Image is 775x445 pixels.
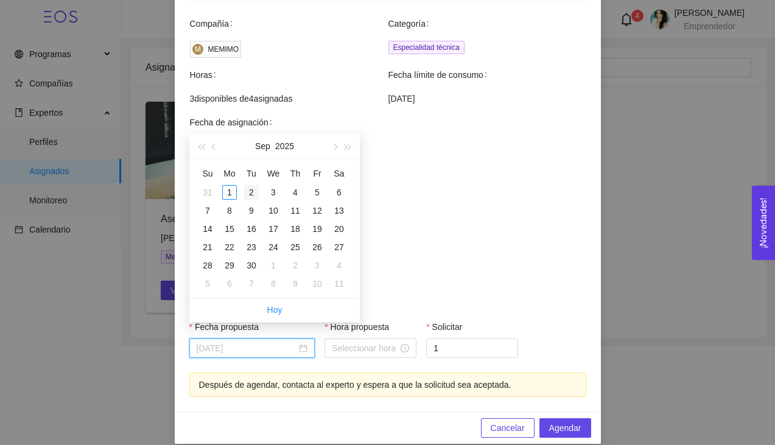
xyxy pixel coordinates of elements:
[284,201,306,220] td: 2025-09-11
[284,275,306,293] td: 2025-10-09
[240,256,262,275] td: 2025-09-30
[306,201,328,220] td: 2025-09-12
[310,185,324,200] div: 5
[244,203,259,218] div: 9
[491,421,525,435] span: Cancelar
[539,418,591,438] button: Agendar
[262,183,284,201] td: 2025-09-03
[549,421,581,435] span: Agendar
[310,276,324,291] div: 10
[306,220,328,238] td: 2025-09-19
[219,238,240,256] td: 2025-09-22
[328,183,350,201] td: 2025-09-06
[189,320,259,334] label: Fecha propuesta
[266,258,281,273] div: 1
[240,201,262,220] td: 2025-09-09
[197,164,219,183] th: Su
[197,201,219,220] td: 2025-09-07
[200,240,215,254] div: 21
[306,183,328,201] td: 2025-09-05
[328,201,350,220] td: 2025-09-13
[199,378,577,391] div: Después de agendar, contacta al experto y espera a que la solicitud sea aceptada.
[266,185,281,200] div: 3
[388,41,465,54] span: Especialidad técnica
[190,139,586,153] span: [DATE]
[332,203,346,218] div: 13
[190,68,221,82] span: Horas
[310,203,324,218] div: 12
[219,183,240,201] td: 2025-09-01
[288,276,303,291] div: 9
[255,134,270,158] button: Sep
[262,164,284,183] th: We
[240,183,262,201] td: 2025-09-02
[284,256,306,275] td: 2025-10-02
[328,238,350,256] td: 2025-09-27
[288,258,303,273] div: 2
[200,276,215,291] div: 5
[190,17,237,30] span: Compañía
[222,258,237,273] div: 29
[222,203,237,218] div: 8
[262,275,284,293] td: 2025-10-08
[752,186,775,260] button: Open Feedback Widget
[200,185,215,200] div: 31
[240,275,262,293] td: 2025-10-07
[328,164,350,183] th: Sa
[219,164,240,183] th: Mo
[427,339,517,357] input: Solicitar
[200,203,215,218] div: 7
[219,220,240,238] td: 2025-09-15
[244,258,259,273] div: 30
[306,256,328,275] td: 2025-10-03
[310,222,324,236] div: 19
[197,183,219,201] td: 2025-08-31
[266,203,281,218] div: 10
[310,240,324,254] div: 26
[222,185,237,200] div: 1
[197,238,219,256] td: 2025-09-21
[240,164,262,183] th: Tu
[240,238,262,256] td: 2025-09-23
[328,256,350,275] td: 2025-10-04
[426,320,462,334] label: Solicitar
[288,185,303,200] div: 4
[332,276,346,291] div: 11
[219,201,240,220] td: 2025-09-08
[388,92,586,105] span: [DATE]
[262,220,284,238] td: 2025-09-17
[324,320,389,334] label: Hora propuesta
[328,220,350,238] td: 2025-09-20
[332,258,346,273] div: 4
[222,222,237,236] div: 15
[197,342,297,355] input: Fecha propuesta
[244,240,259,254] div: 23
[288,222,303,236] div: 18
[190,92,387,105] span: 3 disponibles de 4 asignadas
[244,185,259,200] div: 2
[197,275,219,293] td: 2025-10-05
[306,164,328,183] th: Fr
[208,43,239,55] div: MEMIMO
[219,275,240,293] td: 2025-10-06
[197,256,219,275] td: 2025-09-28
[222,276,237,291] div: 6
[332,185,346,200] div: 6
[195,46,201,53] span: M
[388,17,434,30] span: Categoría
[266,276,281,291] div: 8
[267,305,282,315] a: Hoy
[244,276,259,291] div: 7
[240,220,262,238] td: 2025-09-16
[262,201,284,220] td: 2025-09-10
[306,275,328,293] td: 2025-10-10
[266,240,281,254] div: 24
[388,68,492,82] span: Fecha límite de consumo
[200,258,215,273] div: 28
[310,258,324,273] div: 3
[197,220,219,238] td: 2025-09-14
[219,256,240,275] td: 2025-09-29
[262,238,284,256] td: 2025-09-24
[306,238,328,256] td: 2025-09-26
[288,203,303,218] div: 11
